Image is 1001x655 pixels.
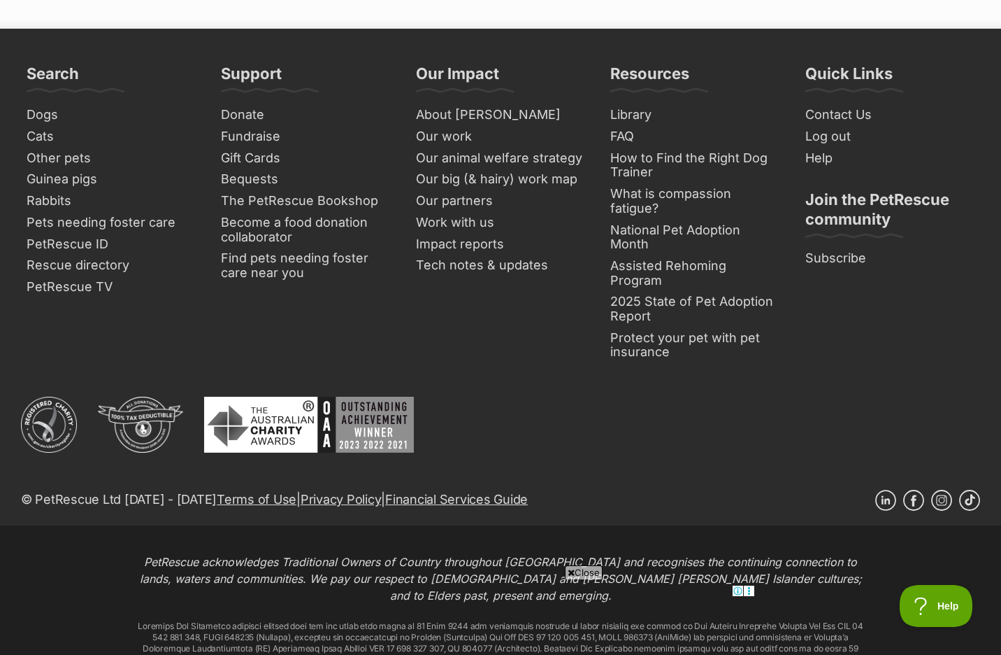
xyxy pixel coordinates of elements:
a: Cats [21,126,201,148]
a: Become a food donation collaborator [215,212,396,248]
a: PetRescue ID [21,234,201,255]
img: Australian Charity Awards - Outstanding Achievement Winner 2023 - 2022 - 2021 [204,397,414,453]
a: TikTok [959,490,980,511]
a: Rescue directory [21,255,201,276]
a: Gift Cards [215,148,396,169]
a: Terms of Use [217,492,296,507]
a: Fundraise [215,126,396,148]
a: 2025 State of Pet Adoption Report [605,291,785,327]
a: The PetRescue Bookshop [215,190,396,212]
a: Library [605,104,785,126]
a: Instagram [931,490,952,511]
a: FAQ [605,126,785,148]
h3: Support [221,64,282,92]
a: Our animal welfare strategy [410,148,591,169]
a: Guinea pigs [21,169,201,190]
a: Our big (& hairy) work map [410,169,591,190]
img: ACNC [21,397,77,453]
a: Our work [410,126,591,148]
a: PetRescue TV [21,276,201,298]
a: Impact reports [410,234,591,255]
a: National Pet Adoption Month [605,220,785,255]
a: Donate [215,104,396,126]
a: Protect your pet with pet insurance [605,327,785,363]
a: Facebook [903,490,924,511]
a: Log out [800,126,980,148]
h3: Quick Links [805,64,893,92]
h3: Resources [610,64,689,92]
iframe: Advertisement [246,585,755,648]
h3: Our Impact [416,64,499,92]
a: Assisted Rehoming Program [605,255,785,291]
a: Tech notes & updates [410,255,591,276]
a: How to Find the Right Dog Trainer [605,148,785,183]
a: Linkedin [875,490,896,511]
a: Help [800,148,980,169]
h3: Search [27,64,79,92]
a: Work with us [410,212,591,234]
a: About [PERSON_NAME] [410,104,591,126]
a: Subscribe [800,248,980,269]
a: What is compassion fatigue? [605,183,785,219]
a: Dogs [21,104,201,126]
a: Contact Us [800,104,980,126]
iframe: Help Scout Beacon - Open [900,585,973,627]
a: Bequests [215,169,396,190]
a: Find pets needing foster care near you [215,248,396,283]
p: © PetRescue Ltd [DATE] - [DATE] | | [21,490,528,509]
img: DGR [98,397,183,453]
a: Other pets [21,148,201,169]
p: PetRescue acknowledges Traditional Owners of Country throughout [GEOGRAPHIC_DATA] and recognises ... [134,554,867,604]
a: Pets needing foster care [21,212,201,234]
a: Financial Services Guide [385,492,528,507]
span: Close [565,565,603,579]
a: Privacy Policy [301,492,381,507]
h3: Join the PetRescue community [805,190,974,237]
a: Rabbits [21,190,201,212]
a: Our partners [410,190,591,212]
